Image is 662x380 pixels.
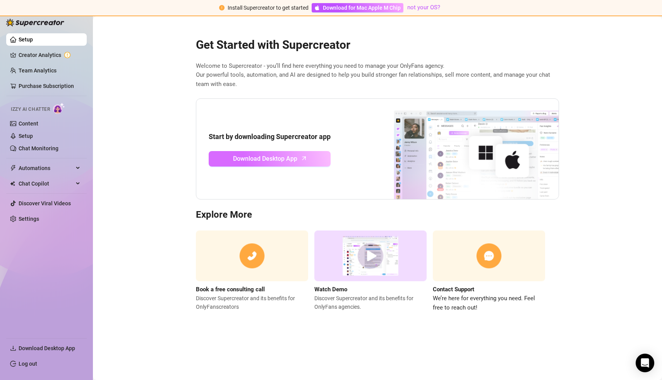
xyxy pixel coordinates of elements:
a: Chat Monitoring [19,145,58,151]
span: Discover Supercreator and its benefits for OnlyFans creators [196,294,308,311]
a: Setup [19,133,33,139]
span: Welcome to Supercreator - you’ll find here everything you need to manage your OnlyFans agency. Ou... [196,62,559,89]
a: Log out [19,361,37,367]
a: Setup [19,36,33,43]
span: Download for Mac Apple M Chip [323,3,401,12]
a: Download Desktop Apparrow-up [209,151,331,167]
img: download app [365,99,559,199]
img: consulting call [196,230,308,281]
span: download [10,345,16,351]
span: Download Desktop App [233,154,297,163]
span: exclamation-circle [219,5,225,10]
img: AI Chatter [53,103,65,114]
h2: Get Started with Supercreator [196,38,559,52]
img: logo-BBDzfeDw.svg [6,19,64,26]
a: Book a free consulting callDiscover Supercreator and its benefits for OnlyFanscreators [196,230,308,312]
span: Chat Copilot [19,177,74,190]
span: thunderbolt [10,165,16,171]
span: Automations [19,162,74,174]
strong: Book a free consulting call [196,286,265,293]
span: Install Supercreator to get started [228,5,309,11]
a: Purchase Subscription [19,80,81,92]
a: Content [19,120,38,127]
div: Open Intercom Messenger [636,354,654,372]
a: Watch DemoDiscover Supercreator and its benefits for OnlyFans agencies. [314,230,427,312]
a: Download for Mac Apple M Chip [312,3,403,12]
h3: Explore More [196,209,559,221]
strong: Contact Support [433,286,474,293]
a: Team Analytics [19,67,57,74]
span: apple [314,5,320,10]
span: Discover Supercreator and its benefits for OnlyFans agencies. [314,294,427,311]
a: not your OS? [407,4,440,11]
span: Download Desktop App [19,345,75,351]
span: We’re here for everything you need. Feel free to reach out! [433,294,545,312]
img: supercreator demo [314,230,427,281]
img: Chat Copilot [10,181,15,186]
a: Discover Viral Videos [19,200,71,206]
a: Creator Analytics exclamation-circle [19,49,81,61]
img: contact support [433,230,545,281]
strong: Watch Demo [314,286,347,293]
strong: Start by downloading Supercreator app [209,132,331,141]
a: Settings [19,216,39,222]
span: Izzy AI Chatter [11,106,50,113]
span: arrow-up [300,154,309,163]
